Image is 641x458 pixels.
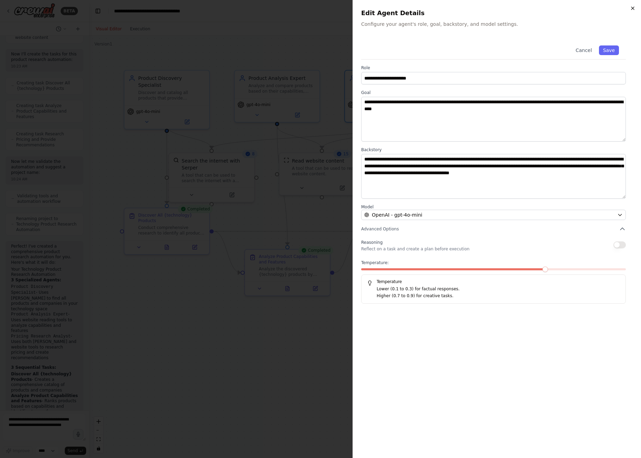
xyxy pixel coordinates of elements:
[361,65,626,71] label: Role
[571,45,596,55] button: Cancel
[361,8,633,18] h2: Edit Agent Details
[361,21,633,28] p: Configure your agent's role, goal, backstory, and model settings.
[361,147,626,153] label: Backstory
[361,226,399,232] span: Advanced Options
[599,45,619,55] button: Save
[377,293,620,300] p: Higher (0.7 to 0.9) for creative tasks.
[361,210,626,220] button: OpenAI - gpt-4o-mini
[361,246,469,252] p: Reflect on a task and create a plan before execution
[361,204,626,210] label: Model
[361,260,389,266] span: Temperature:
[361,240,383,245] span: Reasoning
[367,279,620,284] h5: Temperature
[372,211,422,218] span: OpenAI - gpt-4o-mini
[361,226,626,232] button: Advanced Options
[377,286,620,293] p: Lower (0.1 to 0.3) for factual responses.
[361,90,626,95] label: Goal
